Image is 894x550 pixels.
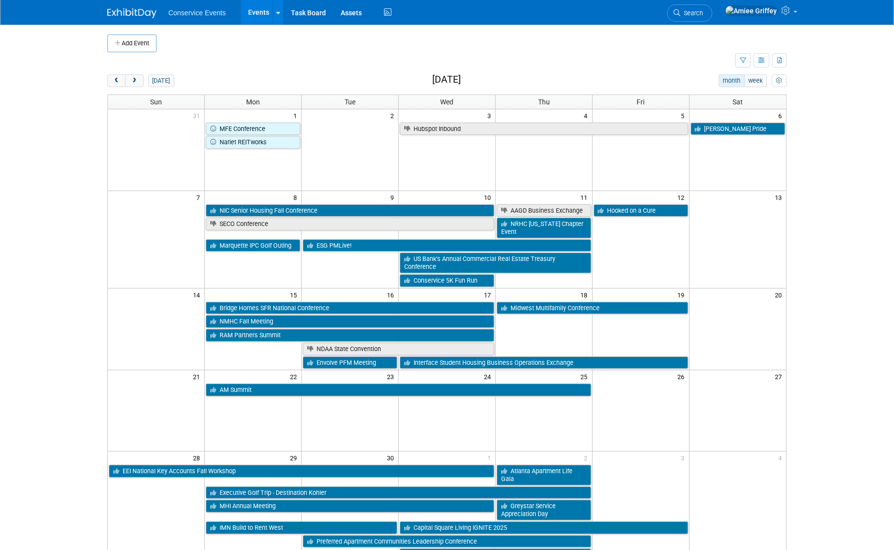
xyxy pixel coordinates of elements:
[580,289,592,301] span: 18
[400,253,591,273] a: US Bank’s Annual Commercial Real Estate Treasury Conference
[486,109,495,122] span: 3
[389,191,398,203] span: 9
[400,356,688,369] a: Interface Student Housing Business Operations Exchange
[733,98,743,106] span: Sat
[497,204,591,217] a: AAGD Business Exchange
[206,521,397,534] a: IMN Build to Rent West
[400,123,688,135] a: Hubspot Inbound
[774,191,786,203] span: 13
[486,452,495,464] span: 1
[483,370,495,383] span: 24
[206,486,591,499] a: Executive Golf Trip - Destination Kohler
[192,289,204,301] span: 14
[206,136,300,149] a: Nariet REITworks
[725,5,777,16] img: Amiee Griffey
[432,74,461,85] h2: [DATE]
[345,98,355,106] span: Tue
[677,191,689,203] span: 12
[483,289,495,301] span: 17
[772,74,787,87] button: myCustomButton
[400,274,494,287] a: Conservice 5K Fun Run
[206,384,591,396] a: AM Summit
[386,452,398,464] span: 30
[289,452,301,464] span: 29
[774,289,786,301] span: 20
[580,370,592,383] span: 25
[192,452,204,464] span: 28
[206,123,300,135] a: MFE Conference
[109,465,494,478] a: EEI National Key Accounts Fall Workshop
[246,98,260,106] span: Mon
[192,370,204,383] span: 21
[680,9,703,17] span: Search
[192,109,204,122] span: 31
[303,343,494,356] a: NDAA State Convention
[148,74,174,87] button: [DATE]
[206,204,494,217] a: NIC Senior Housing Fall Conference
[774,370,786,383] span: 27
[677,370,689,383] span: 26
[440,98,453,106] span: Wed
[594,204,688,217] a: Hooked on a Cure
[677,289,689,301] span: 19
[680,109,689,122] span: 5
[125,74,143,87] button: next
[289,370,301,383] span: 22
[303,239,591,252] a: ESG PMLive!
[680,452,689,464] span: 3
[303,356,397,369] a: Envolve PFM Meeting
[497,465,591,485] a: Atlanta Apartment Life Gala
[583,452,592,464] span: 2
[303,535,591,548] a: Preferred Apartment Communities Leadership Conference
[777,452,786,464] span: 4
[538,98,550,106] span: Thu
[483,191,495,203] span: 10
[292,109,301,122] span: 1
[206,315,494,328] a: NMHC Fall Meeting
[168,9,226,17] span: Conservice Events
[776,78,782,84] i: Personalize Calendar
[691,123,785,135] a: [PERSON_NAME] Pride
[497,302,688,315] a: Midwest Multifamily Conference
[389,109,398,122] span: 2
[497,500,591,520] a: Greystar Service Appreciation Day
[744,74,767,87] button: week
[107,8,157,18] img: ExhibitDay
[777,109,786,122] span: 6
[580,191,592,203] span: 11
[497,218,591,238] a: NRHC [US_STATE] Chapter Event
[719,74,745,87] button: month
[583,109,592,122] span: 4
[292,191,301,203] span: 8
[400,521,688,534] a: Capital Square Living IGNITE 2025
[206,329,494,342] a: RAM Partners Summit
[107,74,126,87] button: prev
[206,500,494,513] a: MHI Annual Meeting
[206,218,494,230] a: SECO Conference
[386,289,398,301] span: 16
[637,98,645,106] span: Fri
[206,302,494,315] a: Bridge Homes SFR National Conference
[150,98,162,106] span: Sun
[289,289,301,301] span: 15
[206,239,300,252] a: Marquette IPC Golf Outing
[386,370,398,383] span: 23
[667,4,712,22] a: Search
[195,191,204,203] span: 7
[107,34,157,52] button: Add Event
